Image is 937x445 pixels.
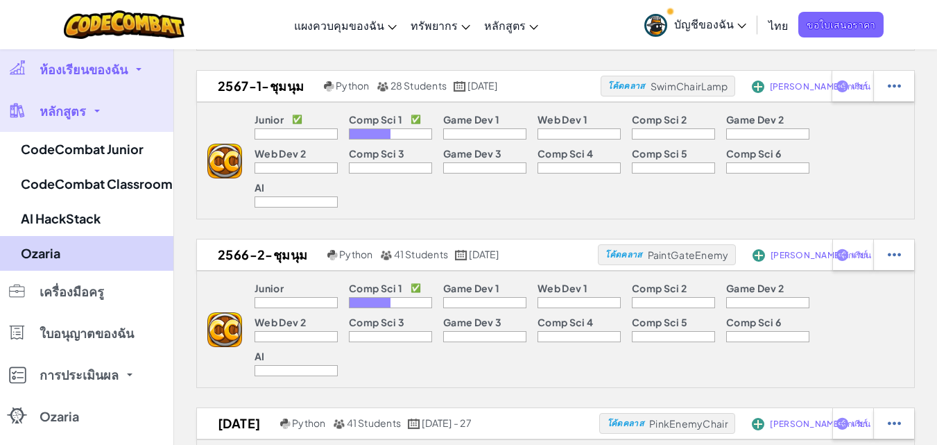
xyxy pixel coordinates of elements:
span: [DATE] - 27 [422,417,472,429]
span: แชร์ [852,82,868,90]
img: MultipleUsers.png [380,250,393,260]
p: Game Dev 2 [726,114,784,125]
p: Game Dev 3 [443,148,501,159]
span: การประเมินผล [40,369,119,381]
p: Comp Sci 2 [632,114,687,125]
p: Game Dev 1 [443,283,499,294]
p: Junior [255,114,284,125]
a: ไทย [762,6,795,44]
a: แผงควบคุมของฉัน [287,6,404,44]
p: Web Dev 1 [538,114,587,125]
span: [DATE] [467,79,497,92]
span: PinkEnemyChair [649,417,728,430]
span: SwimChairLamp [651,80,728,92]
img: MultipleUsers.png [333,419,345,429]
h2: 2567-1-ชุมนุม [197,76,320,96]
img: IconShare_Purple.svg [836,80,849,92]
img: logo [207,144,242,178]
span: [PERSON_NAME]นักเรียน [771,251,871,260]
img: CodeCombat logo [64,10,185,39]
p: ✅ [411,283,421,294]
img: python.png [327,250,338,260]
span: เครื่องมือครู [40,285,104,298]
img: IconStudentEllipsis.svg [888,249,901,261]
p: Comp Sci 3 [349,148,404,159]
h2: [DATE] [197,413,277,434]
span: โค้ดคลาส [607,419,644,428]
span: ใบอนุญาตของฉัน [40,327,134,339]
span: โค้ดคลาส [608,82,644,90]
img: avatar [644,14,667,37]
span: [DATE] [469,248,499,260]
img: calendar.svg [455,250,467,260]
img: IconAddStudents.svg [752,418,764,430]
span: Ozaria [40,410,79,423]
img: MultipleUsers.png [377,81,389,92]
span: [PERSON_NAME]นักเรียน [770,420,870,428]
img: python.png [280,419,291,429]
span: บัญชีของฉัน [674,17,746,31]
a: ทรัพยากร [404,6,477,44]
p: Comp Sci 6 [726,148,781,159]
img: IconStudentEllipsis.svg [888,417,901,430]
img: IconShare_Purple.svg [836,417,849,430]
span: [PERSON_NAME]นักเรียน [770,83,870,91]
p: Comp Sci 5 [632,317,687,328]
span: 28 Students [390,79,447,92]
span: หลักสูตร [40,105,86,117]
a: บัญชีของฉัน [637,3,753,47]
span: โค้ดคลาส [605,251,642,259]
img: IconShare_Purple.svg [836,249,849,261]
span: แผงควบคุมของฉัน [294,18,384,33]
a: ขอใบเสนอราคา [798,12,884,37]
span: Python [292,417,325,429]
p: Comp Sci 1 [349,283,402,294]
span: แชร์ [852,419,868,428]
p: Comp Sci 3 [349,317,404,328]
p: ✅ [411,114,421,125]
h2: 2566-2-ชุมนุม [197,244,324,265]
img: IconAddStudents.svg [753,249,765,262]
p: Comp Sci 6 [726,317,781,328]
p: Web Dev 1 [538,283,587,294]
span: ไทย [768,18,788,33]
span: Python [336,79,369,92]
span: 41 Students [347,417,402,429]
p: AI [255,182,265,193]
p: AI [255,351,265,362]
img: calendar.svg [408,419,420,429]
p: ✅ [292,114,302,125]
p: Game Dev 1 [443,114,499,125]
p: Game Dev 3 [443,317,501,328]
span: ทรัพยากร [411,18,458,33]
p: Comp Sci 4 [538,317,593,328]
span: ห้องเรียนของฉัน [40,63,128,76]
span: Python [339,248,372,260]
p: Comp Sci 5 [632,148,687,159]
span: หลักสูตร [484,18,526,33]
a: [DATE] Python 41 Students [DATE] - 27 [197,413,599,434]
span: 41 Students [394,248,449,260]
img: python.png [324,81,334,92]
p: Comp Sci 4 [538,148,593,159]
img: calendar.svg [454,81,466,92]
p: Web Dev 2 [255,148,306,159]
span: PaintGateEnemy [648,249,729,261]
a: 2567-1-ชุมนุม Python 28 Students [DATE] [197,76,601,96]
p: Comp Sci 2 [632,283,687,294]
p: Game Dev 2 [726,283,784,294]
a: 2566-2-ชุมนุม Python 41 Students [DATE] [197,244,598,265]
img: logo [207,312,242,347]
p: Junior [255,283,284,294]
p: Web Dev 2 [255,317,306,328]
a: หลักสูตร [477,6,545,44]
p: Comp Sci 1 [349,114,402,125]
img: IconStudentEllipsis.svg [888,80,901,92]
img: IconAddStudents.svg [752,81,764,93]
span: แชร์ [852,251,868,259]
